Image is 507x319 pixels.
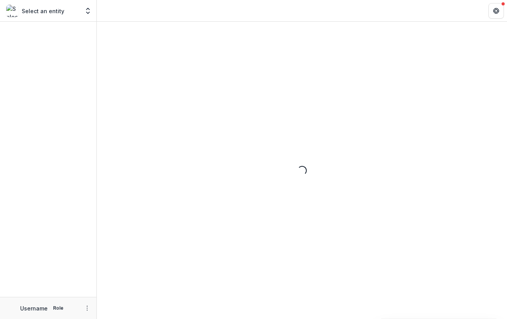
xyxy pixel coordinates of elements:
[20,304,48,312] p: Username
[22,7,64,15] p: Select an entity
[82,303,92,313] button: More
[6,5,19,17] img: Select an entity
[488,3,504,19] button: Get Help
[82,3,93,19] button: Open entity switcher
[51,305,66,312] p: Role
